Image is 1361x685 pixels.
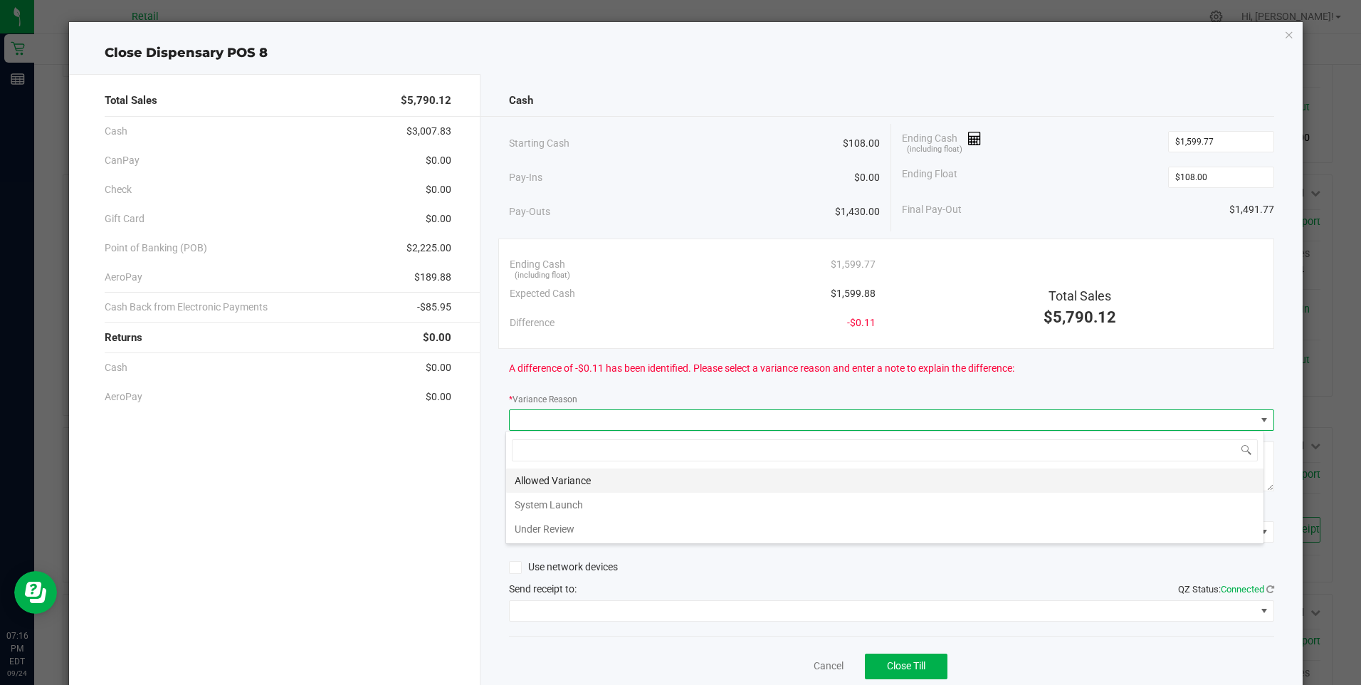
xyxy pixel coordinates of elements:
span: Cash [105,124,127,139]
span: Cash [509,93,533,109]
span: Cash Back from Electronic Payments [105,300,268,315]
label: Use network devices [509,560,618,575]
span: Point of Banking (POB) [105,241,207,256]
span: Total Sales [1049,288,1111,303]
li: Under Review [506,517,1263,541]
span: $0.00 [854,170,880,185]
span: $0.00 [426,360,451,375]
li: Allowed Variance [506,469,1263,493]
span: AeroPay [105,389,142,404]
span: Final Pay-Out [902,202,962,217]
span: Difference [510,315,555,330]
span: -$0.11 [847,315,876,330]
span: Starting Cash [509,136,569,151]
span: (including float) [515,270,570,282]
span: QZ Status: [1178,584,1274,595]
span: $0.00 [426,153,451,168]
span: AeroPay [105,270,142,285]
span: $5,790.12 [401,93,451,109]
span: Pay-Ins [509,170,542,185]
span: -$85.95 [417,300,451,315]
span: CanPay [105,153,140,168]
span: $0.00 [426,182,451,197]
span: $0.00 [426,211,451,226]
span: Total Sales [105,93,157,109]
span: Ending Float [902,167,957,188]
span: Close Till [887,660,925,671]
span: Send receipt to: [509,583,577,595]
label: Variance Reason [509,393,577,406]
span: $5,790.12 [1044,308,1116,326]
li: System Launch [506,493,1263,517]
span: Expected Cash [510,286,575,301]
span: $0.00 [423,330,451,346]
span: $189.88 [414,270,451,285]
span: Ending Cash [902,131,982,152]
span: $3,007.83 [406,124,451,139]
span: $108.00 [843,136,880,151]
span: Cash [105,360,127,375]
div: Close Dispensary POS 8 [69,43,1302,63]
button: Close Till [865,654,947,679]
span: Gift Card [105,211,144,226]
span: (including float) [907,144,962,156]
span: $2,225.00 [406,241,451,256]
span: Ending Cash [510,257,565,272]
span: $1,599.88 [831,286,876,301]
div: Returns [105,323,451,353]
a: Cancel [814,659,844,674]
span: Pay-Outs [509,204,550,219]
span: Connected [1221,584,1264,595]
span: A difference of -$0.11 has been identified. Please select a variance reason and enter a note to e... [509,361,1014,376]
span: $0.00 [426,389,451,404]
span: $1,599.77 [831,257,876,272]
span: $1,491.77 [1229,202,1274,217]
iframe: Resource center [14,571,57,614]
span: $1,430.00 [835,204,880,219]
span: Check [105,182,132,197]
